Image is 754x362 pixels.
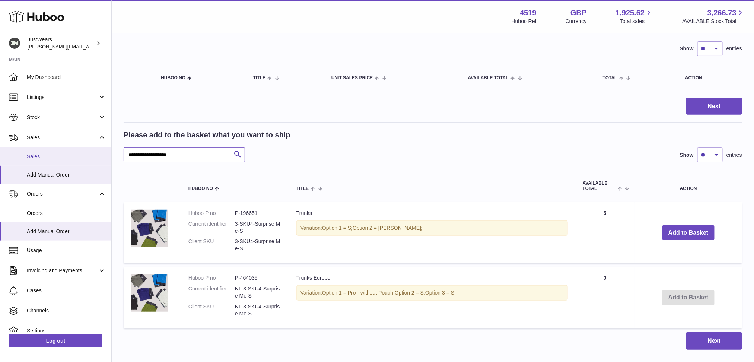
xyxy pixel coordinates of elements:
span: Total sales [620,18,653,25]
span: Option 1 = S; [322,225,353,231]
button: Next [686,98,742,115]
div: Currency [566,18,587,25]
td: 0 [575,267,635,328]
span: Option 2 = [PERSON_NAME]; [353,225,423,231]
span: Huboo no [161,76,185,80]
dt: Current identifier [188,285,235,299]
span: entries [726,152,742,159]
div: JustWears [28,36,95,50]
dd: 3-SKU4-Surprise Me-S [235,220,281,235]
strong: 4519 [520,8,537,18]
span: My Dashboard [27,74,106,81]
td: 5 [575,202,635,263]
span: Option 1 = Pro - without Pouch; [322,290,395,296]
span: Sales [27,153,106,160]
label: Show [680,152,694,159]
span: Invoicing and Payments [27,267,98,274]
span: [PERSON_NAME][EMAIL_ADDRESS][DOMAIN_NAME] [28,44,149,50]
dt: Client SKU [188,303,235,317]
label: Show [680,45,694,52]
td: Trunks [289,202,575,263]
span: Title [296,186,309,191]
img: josh@just-wears.com [9,38,20,49]
div: Variation: [296,285,568,301]
span: Usage [27,247,106,254]
dd: NL-3-SKU4-Surprise Me-S [235,285,281,299]
a: 1,925.62 Total sales [616,8,653,25]
dt: Client SKU [188,238,235,252]
span: Stock [27,114,98,121]
span: Channels [27,307,106,314]
dt: Huboo P no [188,274,235,282]
span: Add Manual Order [27,171,106,178]
div: Action [685,76,735,80]
span: Cases [27,287,106,294]
img: Trunks Europe [131,274,168,312]
span: entries [726,45,742,52]
dd: 3-SKU4-Surprise Me-S [235,238,281,252]
span: AVAILABLE Total [583,181,616,191]
td: Trunks Europe [289,267,575,328]
span: Huboo no [188,186,213,191]
span: 3,266.73 [707,8,736,18]
span: Sales [27,134,98,141]
dt: Huboo P no [188,210,235,217]
span: 1,925.62 [616,8,645,18]
th: Action [635,174,742,198]
span: Option 2 = S; [395,290,425,296]
span: Orders [27,190,98,197]
span: AVAILABLE Total [468,76,509,80]
dd: P-464035 [235,274,281,282]
span: Listings [27,94,98,101]
img: Trunks [131,210,168,247]
a: 3,266.73 AVAILABLE Stock Total [682,8,745,25]
dd: P-196651 [235,210,281,217]
dt: Current identifier [188,220,235,235]
span: Title [253,76,265,80]
span: Add Manual Order [27,228,106,235]
button: Next [686,332,742,350]
span: Total [603,76,617,80]
div: Variation: [296,220,568,236]
strong: GBP [570,8,586,18]
a: Log out [9,334,102,347]
h2: Please add to the basket what you want to ship [124,130,290,140]
div: Huboo Ref [512,18,537,25]
dd: NL-3-SKU4-Surprise Me-S [235,303,281,317]
button: Add to Basket [662,225,715,241]
span: AVAILABLE Stock Total [682,18,745,25]
span: Option 3 = S; [425,290,456,296]
span: Unit Sales Price [331,76,373,80]
span: Settings [27,327,106,334]
span: Orders [27,210,106,217]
